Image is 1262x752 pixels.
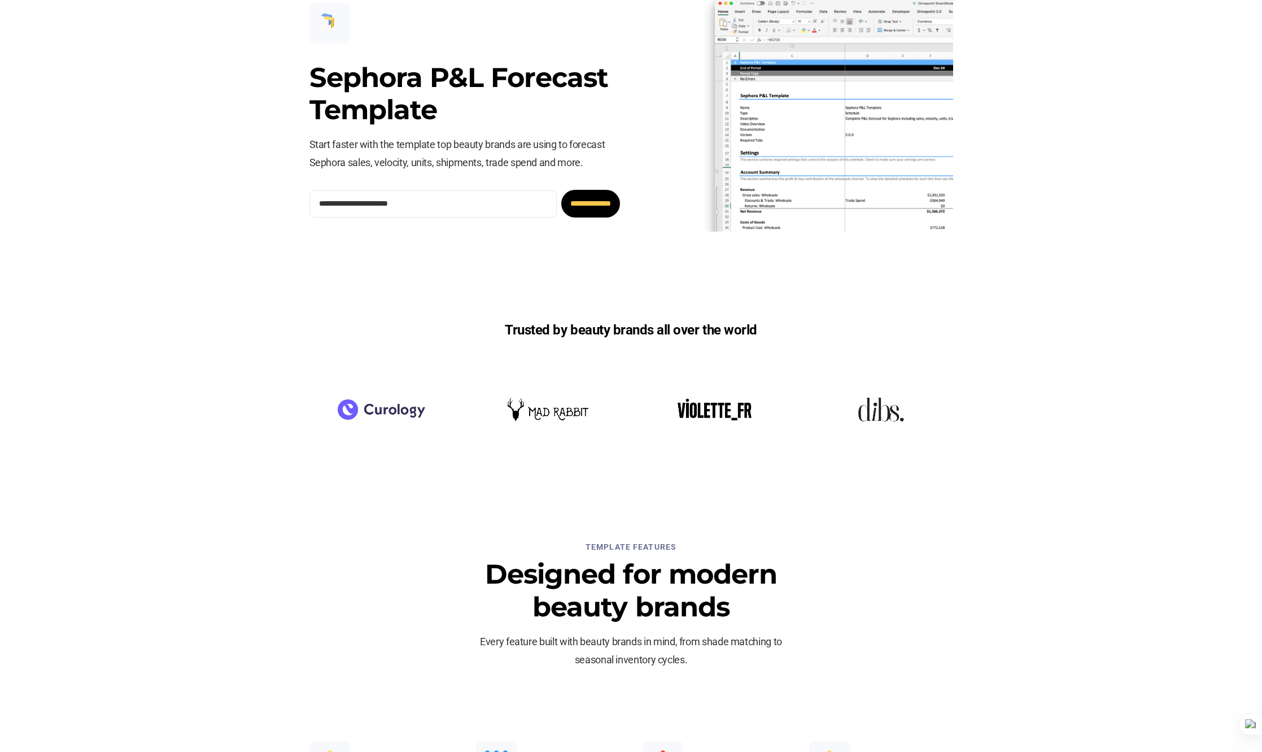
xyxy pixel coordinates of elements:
[309,62,620,127] h3: Sephora P&L Forecast Template
[468,633,795,669] p: Every feature built with beauty brands in mind, from shade matching to seasonal inventory cycles.
[586,540,676,554] div: TEMPLATE FEATURES
[309,136,620,172] p: Start faster with the template top beauty brands are using to forecast Sephora sales, velocity, u...
[309,190,620,218] form: Email Form
[468,558,795,623] h3: Designed for modern beauty brands
[505,320,757,340] h6: Trusted by beauty brands all over the world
